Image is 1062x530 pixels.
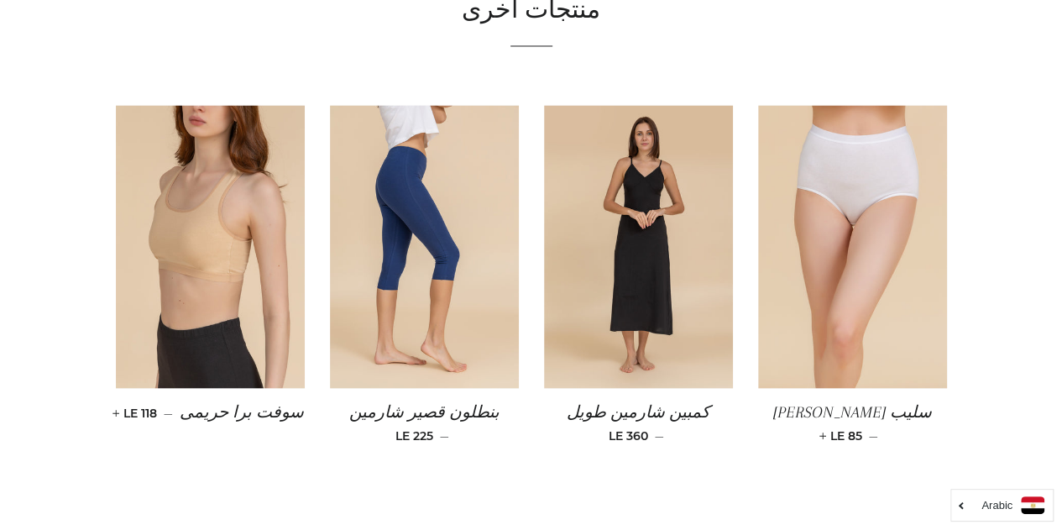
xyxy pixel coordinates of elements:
a: سليب [PERSON_NAME] — LE 85 [758,388,947,457]
span: — [440,428,449,443]
a: سوفت برا حريمى — LE 118 [116,388,305,436]
span: LE 118 [116,405,157,420]
span: كمبين شارمين طويل [567,402,710,421]
span: سوفت برا حريمى [180,402,304,421]
span: سليب [PERSON_NAME] [773,402,932,421]
span: LE 360 [609,428,648,443]
span: — [869,428,878,443]
span: — [655,428,664,443]
a: Arabic [960,496,1044,514]
a: بنطلون قصير شارمين — LE 225 [330,388,519,457]
i: Arabic [981,500,1012,511]
span: LE 225 [395,428,433,443]
span: بنطلون قصير شارمين [349,402,500,421]
span: — [164,405,173,420]
a: كمبين شارمين طويل — LE 360 [544,388,733,457]
span: LE 85 [823,428,862,443]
